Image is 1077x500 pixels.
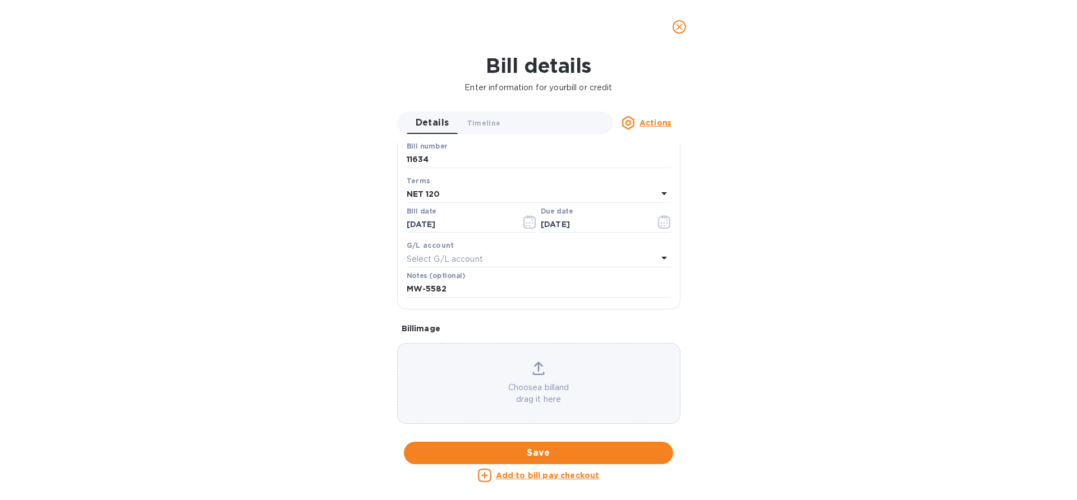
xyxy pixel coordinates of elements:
[541,216,647,233] input: Due date
[407,281,671,298] input: Enter notes
[407,151,671,168] input: Enter bill number
[416,115,449,131] span: Details
[639,118,671,127] u: Actions
[407,177,431,185] b: Terms
[407,273,466,280] label: Notes (optional)
[467,117,501,129] span: Timeline
[407,143,447,150] label: Bill number
[404,442,673,464] button: Save
[496,471,600,480] u: Add to bill pay checkout
[666,13,693,40] button: close
[407,216,513,233] input: Select date
[541,208,573,215] label: Due date
[413,446,664,460] span: Save
[9,54,1068,77] h1: Bill details
[402,323,676,334] p: Bill image
[407,208,436,215] label: Bill date
[407,241,454,249] b: G/L account
[9,82,1068,94] p: Enter information for your bill or credit
[407,189,440,198] b: NET 120
[407,253,483,265] p: Select G/L account
[398,382,680,405] p: Choose a bill and drag it here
